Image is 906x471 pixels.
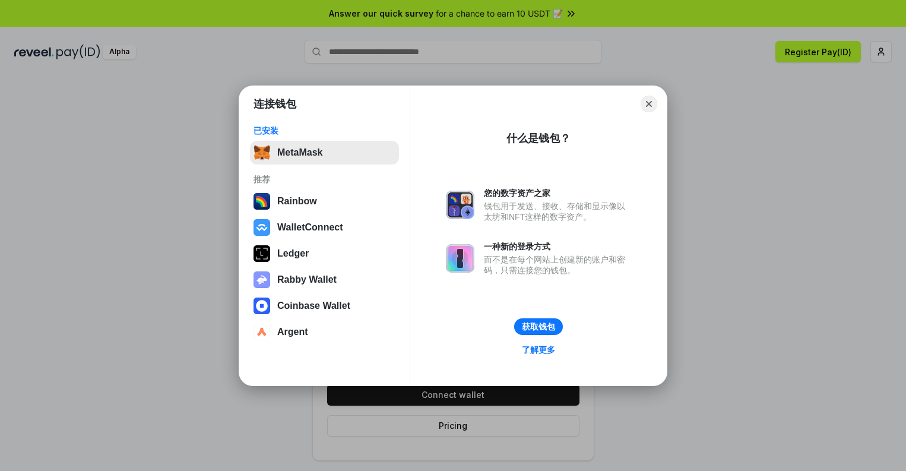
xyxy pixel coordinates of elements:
button: Close [641,96,657,112]
div: Rainbow [277,196,317,207]
img: svg+xml,%3Csvg%20width%3D%2228%22%20height%3D%2228%22%20viewBox%3D%220%200%2028%2028%22%20fill%3D... [254,298,270,314]
div: 推荐 [254,174,395,185]
button: Rabby Wallet [250,268,399,292]
div: 钱包用于发送、接收、存储和显示像以太坊和NFT这样的数字资产。 [484,201,631,222]
button: 获取钱包 [514,318,563,335]
button: MetaMask [250,141,399,165]
div: 您的数字资产之家 [484,188,631,198]
a: 了解更多 [515,342,562,358]
div: 了解更多 [522,344,555,355]
img: svg+xml,%3Csvg%20width%3D%2228%22%20height%3D%2228%22%20viewBox%3D%220%200%2028%2028%22%20fill%3D... [254,324,270,340]
img: svg+xml,%3Csvg%20xmlns%3D%22http%3A%2F%2Fwww.w3.org%2F2000%2Fsvg%22%20fill%3D%22none%22%20viewBox... [446,191,474,219]
div: 获取钱包 [522,321,555,332]
img: svg+xml,%3Csvg%20fill%3D%22none%22%20height%3D%2233%22%20viewBox%3D%220%200%2035%2033%22%20width%... [254,144,270,161]
button: Ledger [250,242,399,265]
div: Coinbase Wallet [277,301,350,311]
button: Rainbow [250,189,399,213]
button: Argent [250,320,399,344]
div: 什么是钱包？ [506,131,571,146]
button: WalletConnect [250,216,399,239]
div: Rabby Wallet [277,274,337,285]
img: svg+xml,%3Csvg%20xmlns%3D%22http%3A%2F%2Fwww.w3.org%2F2000%2Fsvg%22%20fill%3D%22none%22%20viewBox... [446,244,474,273]
h1: 连接钱包 [254,97,296,111]
div: 已安装 [254,125,395,136]
div: Ledger [277,248,309,259]
img: svg+xml,%3Csvg%20width%3D%22120%22%20height%3D%22120%22%20viewBox%3D%220%200%20120%20120%22%20fil... [254,193,270,210]
img: svg+xml,%3Csvg%20xmlns%3D%22http%3A%2F%2Fwww.w3.org%2F2000%2Fsvg%22%20fill%3D%22none%22%20viewBox... [254,271,270,288]
div: MetaMask [277,147,322,158]
div: WalletConnect [277,222,343,233]
img: svg+xml,%3Csvg%20width%3D%2228%22%20height%3D%2228%22%20viewBox%3D%220%200%2028%2028%22%20fill%3D... [254,219,270,236]
div: 而不是在每个网站上创建新的账户和密码，只需连接您的钱包。 [484,254,631,276]
button: Coinbase Wallet [250,294,399,318]
div: Argent [277,327,308,337]
img: svg+xml,%3Csvg%20xmlns%3D%22http%3A%2F%2Fwww.w3.org%2F2000%2Fsvg%22%20width%3D%2228%22%20height%3... [254,245,270,262]
div: 一种新的登录方式 [484,241,631,252]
